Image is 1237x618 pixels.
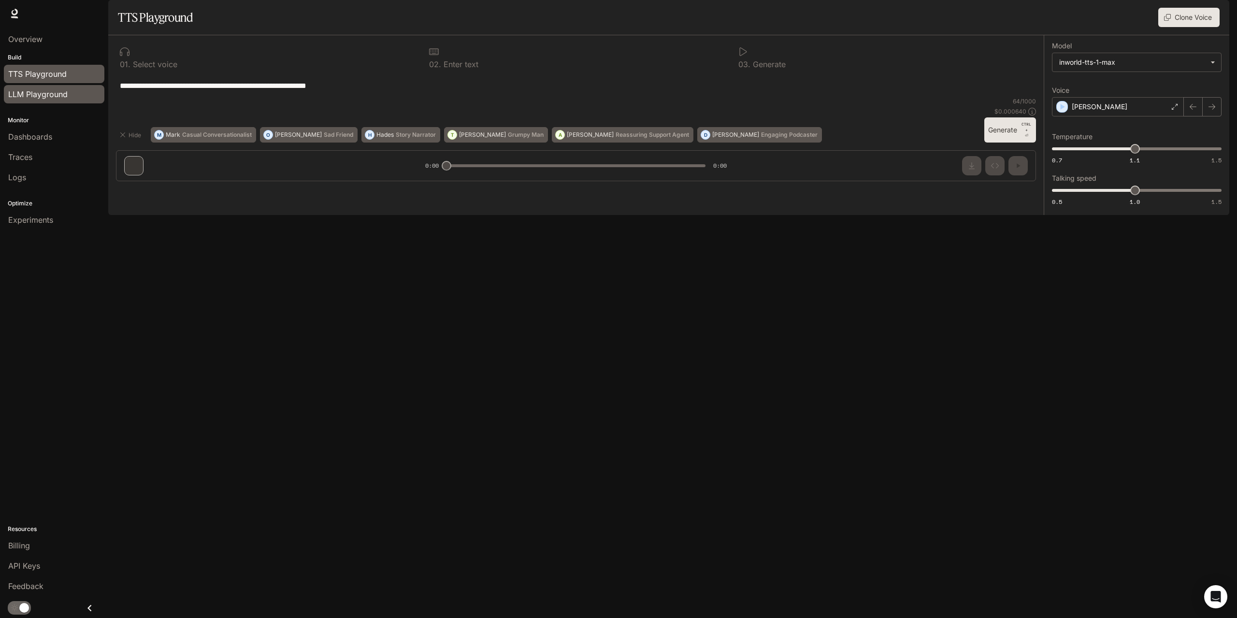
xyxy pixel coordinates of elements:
p: ⏎ [1021,121,1032,139]
button: HHadesStory Narrator [361,127,440,143]
p: Temperature [1052,133,1093,140]
p: Story Narrator [396,132,436,138]
div: Open Intercom Messenger [1204,585,1227,608]
div: D [701,127,710,143]
div: inworld-tts-1-max [1052,53,1221,72]
p: Casual Conversationalist [182,132,252,138]
span: 1.5 [1211,156,1222,164]
div: inworld-tts-1-max [1059,57,1206,67]
div: A [556,127,564,143]
button: O[PERSON_NAME]Sad Friend [260,127,358,143]
button: D[PERSON_NAME]Engaging Podcaster [697,127,822,143]
p: Talking speed [1052,175,1096,182]
p: Generate [750,60,786,68]
span: 0.7 [1052,156,1062,164]
p: 0 2 . [429,60,441,68]
p: Model [1052,43,1072,49]
h1: TTS Playground [118,8,193,27]
span: 0.5 [1052,198,1062,206]
p: $ 0.000640 [994,107,1026,115]
div: M [155,127,163,143]
p: 64 / 1000 [1013,97,1036,105]
button: Hide [116,127,147,143]
span: 1.5 [1211,198,1222,206]
p: [PERSON_NAME] [459,132,506,138]
div: O [264,127,273,143]
button: A[PERSON_NAME]Reassuring Support Agent [552,127,693,143]
p: [PERSON_NAME] [712,132,759,138]
button: T[PERSON_NAME]Grumpy Man [444,127,548,143]
button: MMarkCasual Conversationalist [151,127,256,143]
p: CTRL + [1021,121,1032,133]
p: [PERSON_NAME] [275,132,322,138]
div: T [448,127,457,143]
p: 0 1 . [120,60,130,68]
p: Voice [1052,87,1069,94]
button: GenerateCTRL +⏎ [984,117,1036,143]
p: Enter text [441,60,478,68]
p: Sad Friend [324,132,353,138]
p: Reassuring Support Agent [616,132,689,138]
p: Engaging Podcaster [761,132,818,138]
p: [PERSON_NAME] [567,132,614,138]
p: Hades [376,132,394,138]
p: Select voice [130,60,177,68]
p: 0 3 . [738,60,750,68]
span: 1.0 [1130,198,1140,206]
span: 1.1 [1130,156,1140,164]
button: Clone Voice [1158,8,1220,27]
p: Mark [166,132,180,138]
p: [PERSON_NAME] [1072,102,1127,112]
div: H [365,127,374,143]
p: Grumpy Man [508,132,544,138]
